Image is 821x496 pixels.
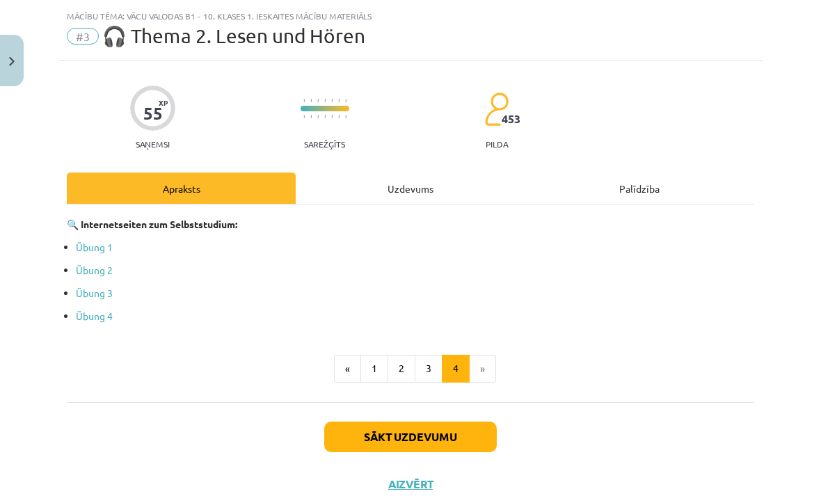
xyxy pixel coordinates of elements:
[324,99,326,102] img: icon-short-line-57e1e144782c952c97e751825c79c345078a6d821885a25fce030b3d8c18986b.svg
[360,355,388,383] button: 1
[317,99,319,102] img: icon-short-line-57e1e144782c952c97e751825c79c345078a6d821885a25fce030b3d8c18986b.svg
[159,99,168,106] span: XP
[345,99,346,102] img: icon-short-line-57e1e144782c952c97e751825c79c345078a6d821885a25fce030b3d8c18986b.svg
[334,355,361,383] button: «
[338,115,340,118] img: icon-short-line-57e1e144782c952c97e751825c79c345078a6d821885a25fce030b3d8c18986b.svg
[415,355,443,383] button: 3
[324,115,326,118] img: icon-short-line-57e1e144782c952c97e751825c79c345078a6d821885a25fce030b3d8c18986b.svg
[304,139,345,149] p: Sarežģīts
[9,57,15,66] img: icon-close-lesson-0947bae3869378f0d4975bcd49f059093ad1ed9edebbc8119c70593378902aed.svg
[76,241,113,253] a: Übung 1
[130,139,175,149] p: Saņemsi
[388,355,415,383] button: 2
[486,139,508,149] p: pilda
[324,422,497,452] button: Sākt uzdevumu
[310,99,312,102] img: icon-short-line-57e1e144782c952c97e751825c79c345078a6d821885a25fce030b3d8c18986b.svg
[296,173,525,204] div: Uzdevums
[81,218,237,230] b: Internetseiten zum Selbststudium:
[102,24,365,47] span: 🎧 Thema 2. Lesen und Hören
[303,99,305,102] img: icon-short-line-57e1e144782c952c97e751825c79c345078a6d821885a25fce030b3d8c18986b.svg
[67,355,754,383] nav: Page navigation example
[67,28,99,45] span: #3
[303,115,305,118] img: icon-short-line-57e1e144782c952c97e751825c79c345078a6d821885a25fce030b3d8c18986b.svg
[384,477,437,491] button: Aizvērt
[525,173,754,204] div: Palīdzība
[484,92,509,127] img: students-c634bb4e5e11cddfef0936a35e636f08e4e9abd3cc4e673bd6f9a4125e45ecb1.svg
[67,11,754,21] div: Mācību tēma: Vācu valodas b1 - 10. klases 1. ieskaites mācību materiāls
[143,104,163,123] div: 55
[442,355,470,383] button: 4
[331,99,333,102] img: icon-short-line-57e1e144782c952c97e751825c79c345078a6d821885a25fce030b3d8c18986b.svg
[338,99,340,102] img: icon-short-line-57e1e144782c952c97e751825c79c345078a6d821885a25fce030b3d8c18986b.svg
[310,115,312,118] img: icon-short-line-57e1e144782c952c97e751825c79c345078a6d821885a25fce030b3d8c18986b.svg
[67,173,296,204] div: Apraksts
[502,113,520,125] span: 453
[317,115,319,118] img: icon-short-line-57e1e144782c952c97e751825c79c345078a6d821885a25fce030b3d8c18986b.svg
[67,217,754,232] p: 🔍
[76,287,113,299] a: Übung 3
[331,115,333,118] img: icon-short-line-57e1e144782c952c97e751825c79c345078a6d821885a25fce030b3d8c18986b.svg
[345,115,346,118] img: icon-short-line-57e1e144782c952c97e751825c79c345078a6d821885a25fce030b3d8c18986b.svg
[76,264,113,276] a: Übung 2
[76,310,113,322] a: Übung 4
